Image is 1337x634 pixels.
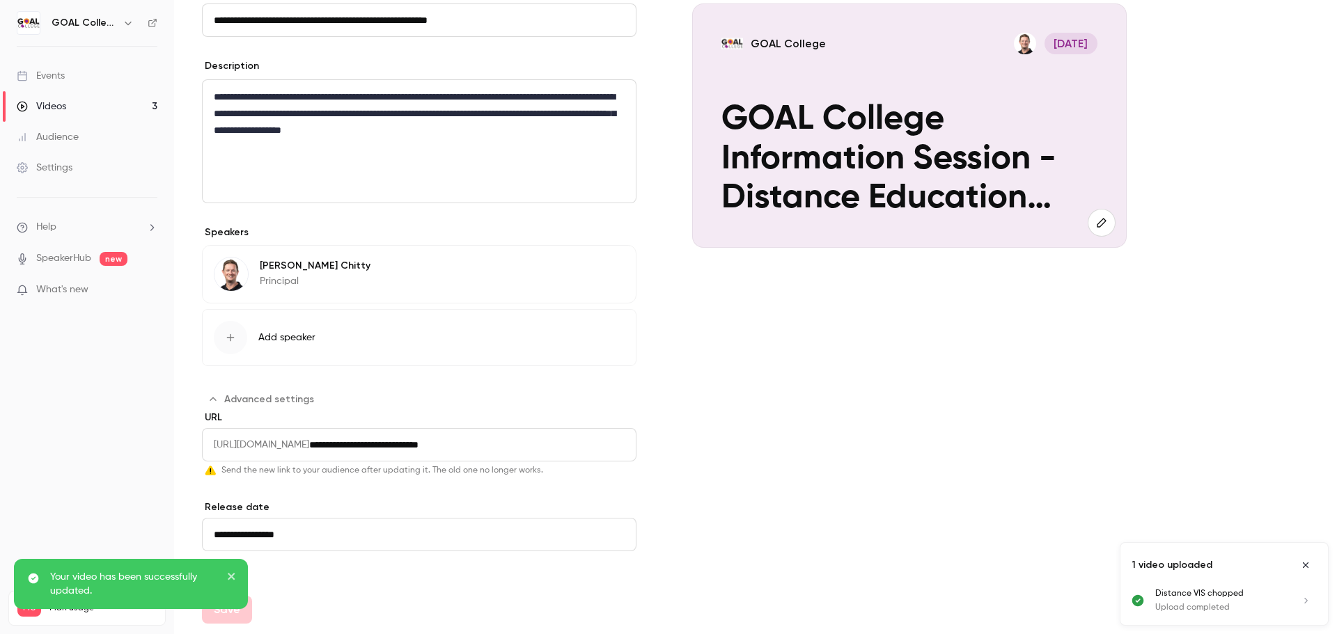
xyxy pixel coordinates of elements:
div: Brad Chitty[PERSON_NAME] ChittyPrincipal [202,245,636,303]
p: Your video has been successfully updated. [50,570,217,598]
input: Tue, Aug 19, 2025 [202,518,636,551]
span: Help [36,220,56,235]
label: URL [202,411,636,425]
p: Principal [260,274,370,288]
p: Distance VIS chopped [1155,587,1283,600]
button: Add speaker [202,309,636,366]
img: Brad Chitty [1014,33,1035,54]
span: What's new [36,283,88,297]
div: Audience [17,130,79,144]
ul: Uploads list [1120,587,1328,625]
span: [URL][DOMAIN_NAME] [202,428,309,461]
h6: GOAL College [52,16,117,30]
button: Close uploads list [1295,554,1317,576]
div: Settings [17,161,72,175]
button: Advanced settings [202,388,322,411]
p: Upload completed [1155,601,1283,614]
a: SpeakerHub [36,251,91,266]
p: Speakers [202,225,636,239]
span: [DATE] [1045,33,1097,54]
button: close [227,570,237,587]
span: new [100,252,127,266]
span: Add speaker [258,331,315,344]
div: editor [203,80,636,203]
img: GOAL College Information Session - Distance Education Classes [721,33,743,54]
span: Send the new link to your audience after updating it. The old one no longer works. [221,464,543,477]
img: GOAL College [17,12,40,34]
a: Distance VIS choppedUpload completed [1155,587,1317,614]
li: help-dropdown-opener [17,220,157,235]
div: Events [17,69,65,83]
p: [PERSON_NAME] Chitty [260,259,370,273]
p: GOAL College Information Session - Distance Education Classes [721,100,1097,219]
p: 1 video uploaded [1132,558,1212,572]
iframe: Noticeable Trigger [141,284,157,296]
img: Brad Chitty [214,257,248,291]
label: Description [202,59,259,73]
p: GOAL College [751,36,826,51]
label: Release date [202,500,636,514]
div: Videos [17,100,66,113]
